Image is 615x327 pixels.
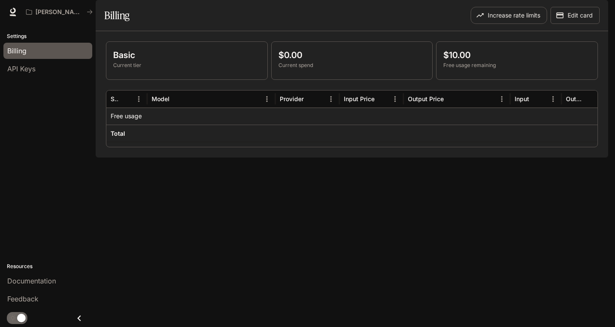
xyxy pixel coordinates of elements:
[389,93,401,105] button: Menu
[471,7,547,24] button: Increase rate limits
[111,129,125,138] h6: Total
[261,93,273,105] button: Menu
[280,95,304,102] div: Provider
[530,93,543,105] button: Sort
[113,61,261,69] p: Current tier
[445,93,457,105] button: Sort
[408,95,444,102] div: Output Price
[104,7,129,24] h1: Billing
[111,112,142,120] p: Free usage
[566,95,584,102] div: Output
[551,7,600,24] button: Edit card
[35,9,83,16] p: [PERSON_NAME]'s Workspace
[152,95,170,102] div: Model
[305,93,317,105] button: Sort
[547,93,559,105] button: Menu
[443,61,591,69] p: Free usage remaining
[585,93,598,105] button: Sort
[170,93,183,105] button: Sort
[111,95,119,102] div: Service
[375,93,388,105] button: Sort
[515,95,529,102] div: Input
[132,93,145,105] button: Menu
[443,49,591,61] p: $10.00
[278,49,426,61] p: $0.00
[278,61,426,69] p: Current spend
[113,49,261,61] p: Basic
[22,3,97,20] button: All workspaces
[495,93,508,105] button: Menu
[120,93,132,105] button: Sort
[325,93,337,105] button: Menu
[344,95,375,102] div: Input Price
